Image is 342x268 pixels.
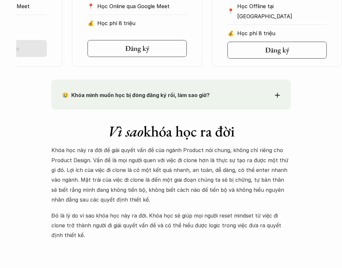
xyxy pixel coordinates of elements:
[51,211,291,240] p: Đó là lý do vì sao khóa học này ra đời. Khóa học sẽ giúp mọi người reset mindset từ việc đi clone...
[265,46,289,54] h5: Đăng ký
[51,145,291,205] p: Khóa học này ra đời để giải quyết vấn đề của ngành Product nói chung, không chỉ riêng cho Product...
[237,1,327,21] p: Học Offline tại [GEOGRAPHIC_DATA]
[227,42,327,59] a: Đăng ký
[88,18,94,28] p: 💰
[62,92,210,98] strong: 😢 Khóa mình muốn học bị đóng đăng ký rồi, làm sao giờ?
[51,122,291,140] h1: khóa học ra đời
[227,8,234,14] p: 📍
[88,40,187,57] a: Đăng ký
[97,1,187,11] p: Học Online qua Google Meet
[97,18,187,28] p: Học phí 8 triệu
[108,121,144,141] em: Vì sao
[88,3,94,9] p: 📍
[237,28,327,38] p: Học phí 8 triệu
[125,44,149,53] h5: Đăng ký
[227,28,234,38] p: 💰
